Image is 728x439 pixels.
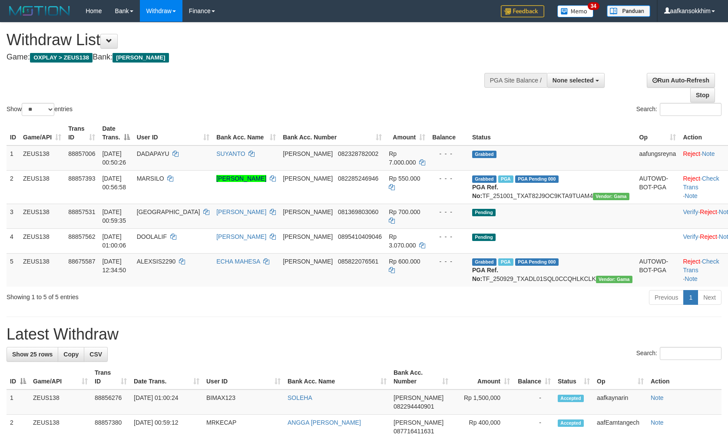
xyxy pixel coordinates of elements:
[216,208,266,215] a: [PERSON_NAME]
[683,290,698,305] a: 1
[7,253,20,287] td: 5
[203,389,284,415] td: BIMAX123
[683,150,700,157] a: Reject
[338,208,378,215] span: Copy 081369803060 to clipboard
[68,258,95,265] span: 88675587
[20,170,65,204] td: ZEUS138
[588,2,599,10] span: 34
[7,389,30,415] td: 1
[472,267,498,282] b: PGA Ref. No:
[283,233,333,240] span: [PERSON_NAME]
[20,121,65,145] th: Game/API: activate to sort column ascending
[63,351,79,358] span: Copy
[469,253,636,287] td: TF_250929_TXADL01SQL0CCQHLKCLK
[389,175,420,182] span: Rp 550.000
[593,389,647,415] td: aafkaynarin
[7,170,20,204] td: 2
[102,233,126,249] span: [DATE] 01:00:06
[30,389,91,415] td: ZEUS138
[91,365,130,389] th: Trans ID: activate to sort column ascending
[283,208,333,215] span: [PERSON_NAME]
[338,258,378,265] span: Copy 085822076561 to clipboard
[394,403,434,410] span: Copy 082294440901 to clipboard
[68,175,95,182] span: 88857393
[216,175,266,182] a: [PERSON_NAME]
[558,395,584,402] span: Accepted
[660,103,721,116] input: Search:
[102,175,126,191] span: [DATE] 00:56:58
[89,351,102,358] span: CSV
[683,175,700,182] a: Reject
[99,121,133,145] th: Date Trans.: activate to sort column descending
[429,121,469,145] th: Balance
[20,228,65,253] td: ZEUS138
[137,208,200,215] span: [GEOGRAPHIC_DATA]
[68,150,95,157] span: 88857006
[432,232,465,241] div: - - -
[557,5,594,17] img: Button%20Memo.svg
[137,258,176,265] span: ALEXSIS2290
[288,419,361,426] a: ANGGA [PERSON_NAME]
[130,365,203,389] th: Date Trans.: activate to sort column ascending
[700,233,717,240] a: Reject
[389,258,420,265] span: Rp 600.000
[7,204,20,228] td: 3
[20,204,65,228] td: ZEUS138
[513,389,554,415] td: -
[7,53,477,62] h4: Game: Bank:
[283,150,333,157] span: [PERSON_NAME]
[515,175,559,183] span: PGA Pending
[7,4,73,17] img: MOTION_logo.png
[7,365,30,389] th: ID: activate to sort column descending
[137,175,164,182] span: MARSILO
[12,351,53,358] span: Show 25 rows
[547,73,605,88] button: None selected
[389,208,420,215] span: Rp 700.000
[649,290,684,305] a: Previous
[338,233,382,240] span: Copy 0895410409046 to clipboard
[593,365,647,389] th: Op: activate to sort column ascending
[647,73,715,88] a: Run Auto-Refresh
[216,258,260,265] a: ECHA MAHESA
[432,174,465,183] div: - - -
[683,175,719,191] a: Check Trans
[636,170,680,204] td: AUTOWD-BOT-PGA
[65,121,99,145] th: Trans ID: activate to sort column ascending
[216,150,245,157] a: SUYANTO
[651,419,664,426] a: Note
[513,365,554,389] th: Balance: activate to sort column ascending
[338,150,378,157] span: Copy 082328782002 to clipboard
[58,347,84,362] a: Copy
[636,347,721,360] label: Search:
[102,258,126,274] span: [DATE] 12:34:50
[498,258,513,266] span: Marked by aafpengsreynich
[20,145,65,171] td: ZEUS138
[515,258,559,266] span: PGA Pending
[30,365,91,389] th: Game/API: activate to sort column ascending
[102,208,126,224] span: [DATE] 00:59:35
[683,258,719,274] a: Check Trans
[216,233,266,240] a: [PERSON_NAME]
[685,192,698,199] a: Note
[596,276,632,283] span: Vendor URL: https://trx31.1velocity.biz
[7,31,477,49] h1: Withdraw List
[472,175,496,183] span: Grabbed
[394,428,434,435] span: Copy 087716411631 to clipboard
[7,326,721,343] h1: Latest Withdraw
[647,365,721,389] th: Action
[472,151,496,158] span: Grabbed
[137,150,169,157] span: DADAPAYU
[432,257,465,266] div: - - -
[472,209,496,216] span: Pending
[84,347,108,362] a: CSV
[593,193,629,200] span: Vendor URL: https://trx31.1velocity.biz
[683,208,698,215] a: Verify
[20,253,65,287] td: ZEUS138
[284,365,390,389] th: Bank Acc. Name: activate to sort column ascending
[469,170,636,204] td: TF_251001_TXAT82J9OC9KTA9TUAM4
[30,53,93,63] span: OXPLAY > ZEUS138
[498,175,513,183] span: Marked by aafkaynarin
[484,73,547,88] div: PGA Site Balance /
[283,175,333,182] span: [PERSON_NAME]
[385,121,429,145] th: Amount: activate to sort column ascending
